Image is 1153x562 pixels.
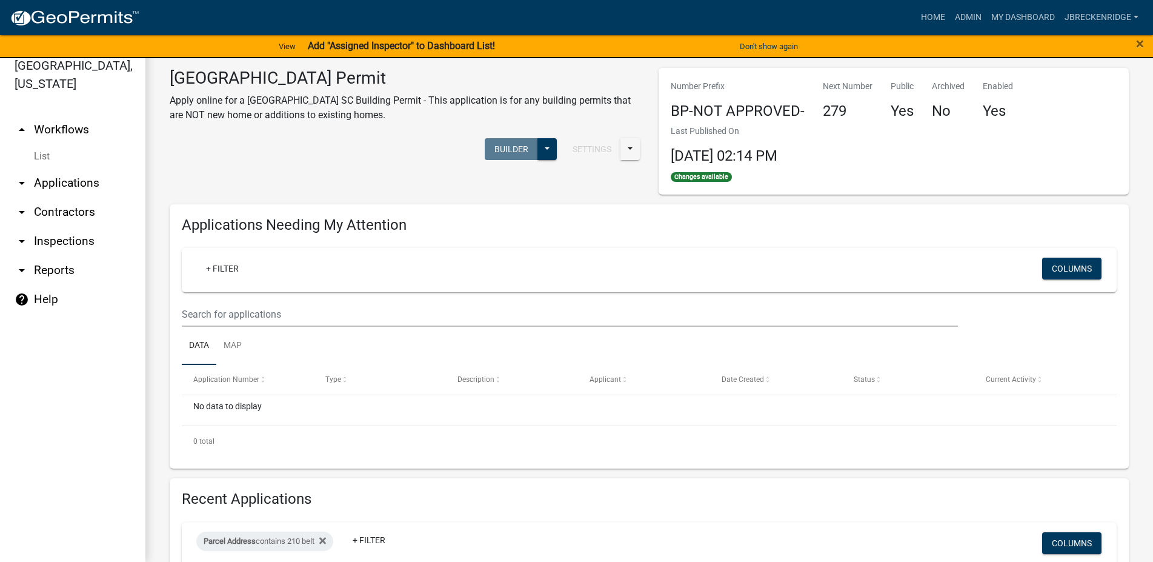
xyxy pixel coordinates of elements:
[983,80,1013,93] p: Enabled
[891,80,914,93] p: Public
[1136,35,1144,52] span: ×
[182,395,1117,426] div: No data to display
[15,292,29,307] i: help
[722,375,764,384] span: Date Created
[446,365,578,394] datatable-header-cell: Description
[1042,258,1101,279] button: Columns
[343,529,395,551] a: + Filter
[15,176,29,190] i: arrow_drop_down
[916,6,950,29] a: Home
[15,234,29,249] i: arrow_drop_down
[671,102,805,120] h4: BP-NOT APPROVED-
[15,263,29,278] i: arrow_drop_down
[563,138,621,160] button: Settings
[216,327,249,366] a: Map
[671,147,777,164] span: [DATE] 02:14 PM
[182,365,314,394] datatable-header-cell: Application Number
[485,138,538,160] button: Builder
[710,365,842,394] datatable-header-cell: Date Created
[854,375,875,384] span: Status
[204,537,256,546] span: Parcel Address
[196,258,248,279] a: + Filter
[891,102,914,120] h4: Yes
[193,375,259,384] span: Application Number
[1042,532,1101,554] button: Columns
[308,40,495,52] strong: Add "Assigned Inspector" to Dashboard List!
[1136,36,1144,51] button: Close
[314,365,446,394] datatable-header-cell: Type
[671,172,733,182] span: Changes available
[983,102,1013,120] h4: Yes
[735,36,803,56] button: Don't show again
[170,93,640,122] p: Apply online for a [GEOGRAPHIC_DATA] SC Building Permit - This application is for any building pe...
[170,68,640,89] h3: [GEOGRAPHIC_DATA] Permit
[671,80,805,93] p: Number Prefix
[182,216,1117,234] h4: Applications Needing My Attention
[457,375,494,384] span: Description
[182,426,1117,457] div: 0 total
[986,6,1060,29] a: My Dashboard
[15,122,29,137] i: arrow_drop_up
[590,375,621,384] span: Applicant
[325,375,341,384] span: Type
[182,327,216,366] a: Data
[182,490,1117,508] h4: Recent Applications
[842,365,974,394] datatable-header-cell: Status
[932,102,965,120] h4: No
[274,36,301,56] a: View
[974,365,1106,394] datatable-header-cell: Current Activity
[986,375,1036,384] span: Current Activity
[823,80,872,93] p: Next Number
[950,6,986,29] a: Admin
[932,80,965,93] p: Archived
[671,125,777,138] p: Last Published On
[182,302,958,327] input: Search for applications
[823,102,872,120] h4: 279
[15,205,29,219] i: arrow_drop_down
[196,532,333,551] div: contains 210 belt
[578,365,710,394] datatable-header-cell: Applicant
[1060,6,1143,29] a: Jbreckenridge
